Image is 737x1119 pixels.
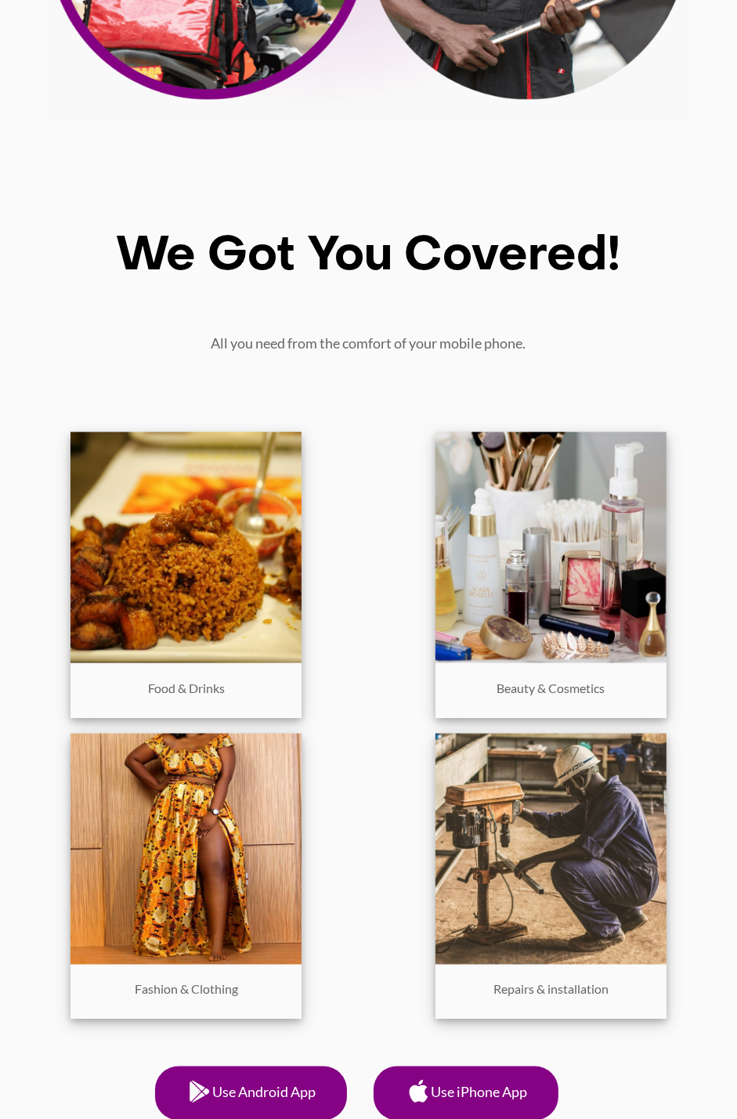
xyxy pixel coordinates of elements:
img: apple-icon.png [405,1078,431,1104]
img: food-and-drinks [70,432,302,663]
p: Fashion & Clothing [78,973,294,999]
img: beauty-cosmetics [435,432,667,663]
h1: We Got You Covered! [16,229,721,286]
p: Beauty & Cosmetics [443,671,659,698]
img: fashion [70,734,302,965]
img: repairs [435,734,667,965]
img: android-icon.png [186,1078,212,1104]
p: Food & Drinks [78,671,294,698]
p: Repairs & installation [443,973,659,999]
p: All you need from the comfort of your mobile phone. [16,333,721,354]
